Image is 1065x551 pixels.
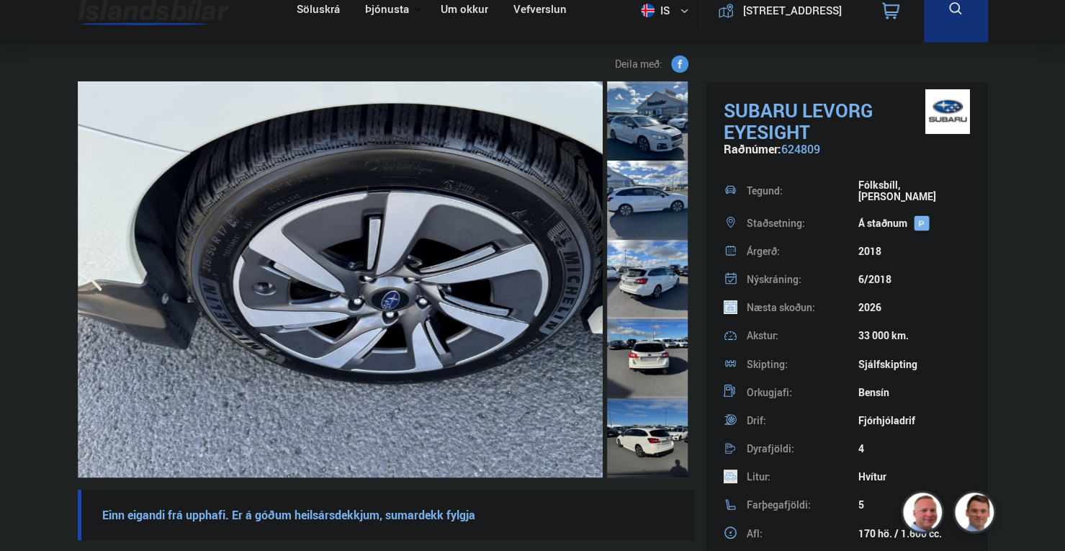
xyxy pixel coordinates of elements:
div: Árgerð: [747,246,858,256]
div: Nýskráning: [747,274,858,285]
div: 33 000 km. [858,330,970,341]
p: Einn eigandi frá upphafi. Er á góðum heilsársdekkjum, sumardekk fylgja [78,490,695,540]
div: 170 hö. / 1.600 cc. [858,528,970,539]
img: siFngHWaQ9KaOqBr.png [903,493,946,536]
div: Afl: [747,529,858,539]
div: Hvítur [858,471,970,483]
img: brand logo [919,89,976,134]
span: Subaru [724,97,798,123]
div: 624809 [724,143,970,171]
span: Deila með: [615,55,662,73]
div: Skipting: [747,359,858,369]
div: 6/2018 [858,274,970,285]
a: Um okkur [441,3,488,18]
button: [STREET_ADDRESS] [740,4,845,17]
div: Farþegafjöldi: [747,500,858,510]
a: Vefverslun [513,3,567,18]
button: Opna LiveChat spjallviðmót [12,6,55,49]
div: Drif: [747,416,858,426]
div: Orkugjafi: [747,388,858,398]
div: Staðsetning: [747,218,858,228]
div: Næsta skoðun: [747,303,858,313]
div: 2018 [858,246,970,257]
img: FbJEzSuNWCJXmdc-.webp [955,493,998,536]
button: Þjónusta [365,3,409,17]
div: Tegund: [747,186,858,196]
div: Bensín [858,387,970,398]
div: Fjórhjóladrif [858,415,970,426]
div: Akstur: [747,331,858,341]
a: Söluskrá [297,3,340,18]
span: is [635,4,671,17]
img: 3554975.jpeg [78,81,694,478]
div: 4 [858,443,970,454]
div: Litur: [747,472,858,482]
span: Raðnúmer: [724,141,781,157]
button: Deila með: [609,55,694,73]
div: 5 [858,499,970,511]
div: Á staðnum [858,218,970,229]
img: svg+xml;base64,PHN2ZyB4bWxucz0iaHR0cDovL3d3dy53My5vcmcvMjAwMC9zdmciIHdpZHRoPSI1MTIiIGhlaWdodD0iNT... [641,4,655,17]
div: Dyrafjöldi: [747,444,858,454]
div: Sjálfskipting [858,359,970,370]
span: Levorg EYESIGHT [724,97,873,145]
div: 2026 [858,302,970,313]
div: Fólksbíll, [PERSON_NAME] [858,179,970,202]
